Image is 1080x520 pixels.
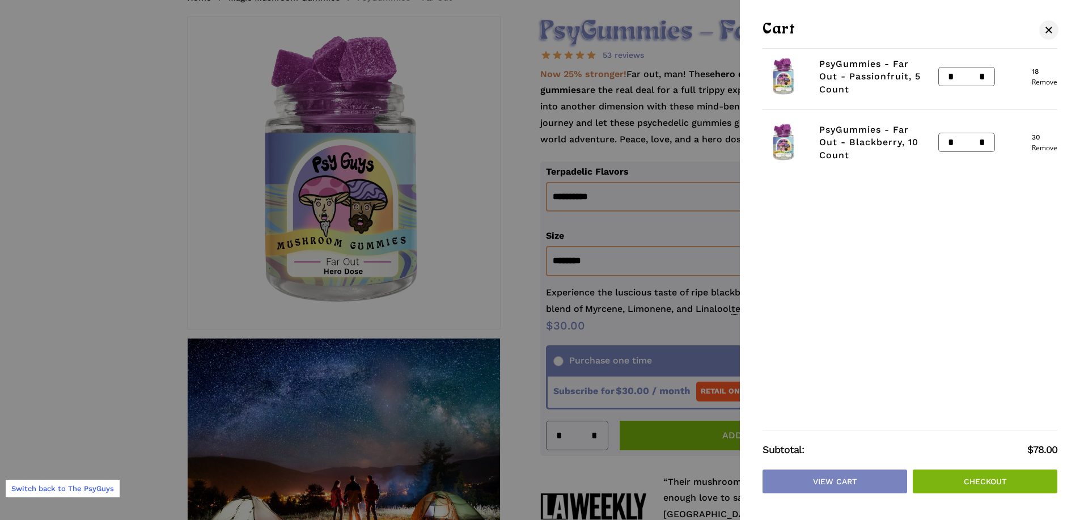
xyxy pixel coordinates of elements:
span: 30 [1032,134,1057,151]
input: Product quantity [957,133,977,151]
a: Checkout [913,470,1057,493]
a: Remove PsyGummies - Far Out - Passionfruit, 5 Count from cart [1032,79,1057,86]
a: PsyGummies - Far Out - Blackberry, 10 Count [819,124,918,160]
bdi: 78.00 [1027,443,1057,455]
img: Blackberry hero dose magic mushroom gummies in a PsyGuys branded jar [763,56,805,98]
a: Switch back to The PsyGuys [6,480,120,497]
a: View cart [763,470,907,493]
span: 18 [1032,68,1057,86]
span: $ [1027,443,1033,455]
span: Cart [763,23,795,37]
input: Product quantity [957,67,977,86]
img: Blackberry hero dose magic mushroom gummies in a PsyGuys branded jar [763,121,805,164]
strong: Subtotal: [763,442,1027,458]
a: Remove PsyGummies - Far Out - Blackberry, 10 Count from cart [1032,145,1057,151]
a: PsyGummies - Far Out - Passionfruit, 5 Count [819,58,921,95]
